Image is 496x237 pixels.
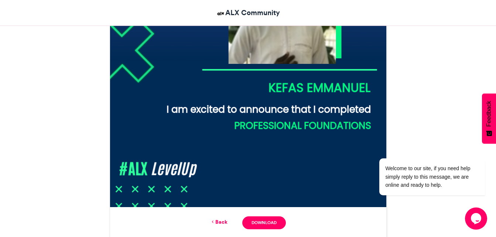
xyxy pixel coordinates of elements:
[210,218,228,226] a: Back
[216,9,225,18] img: ALX Community
[482,93,496,144] button: Feedback - Show survey
[242,216,285,229] a: Download
[216,7,280,18] a: ALX Community
[465,207,489,230] iframe: chat widget
[486,101,492,127] span: Feedback
[356,92,489,204] iframe: chat widget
